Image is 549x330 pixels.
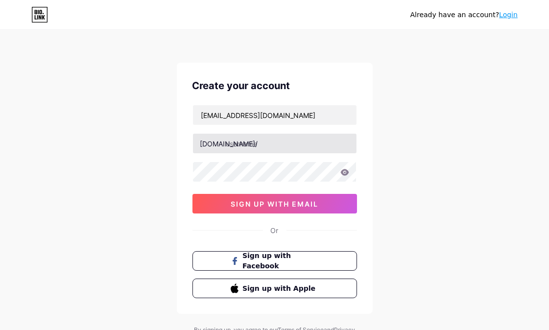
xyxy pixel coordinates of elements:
span: Sign up with Apple [242,283,318,294]
button: Sign up with Apple [192,279,357,298]
div: Or [271,225,279,236]
div: Create your account [192,78,357,93]
button: sign up with email [192,194,357,213]
input: username [193,134,357,153]
div: Already have an account? [410,10,518,20]
span: sign up with email [231,200,318,208]
button: Sign up with Facebook [192,251,357,271]
a: Login [499,11,518,19]
div: [DOMAIN_NAME]/ [200,139,258,149]
span: Sign up with Facebook [242,251,318,271]
input: Email [193,105,357,125]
